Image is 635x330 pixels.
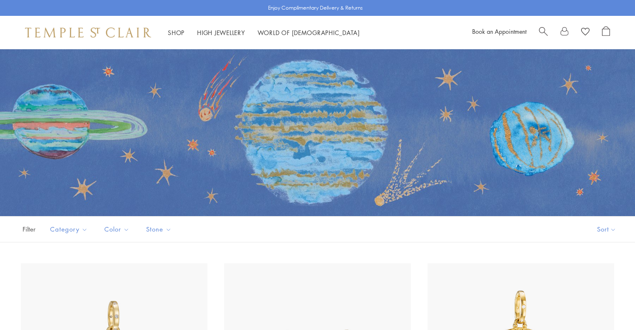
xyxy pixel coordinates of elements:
[140,220,178,239] button: Stone
[46,224,94,234] span: Category
[25,28,151,38] img: Temple St. Clair
[258,28,360,37] a: World of [DEMOGRAPHIC_DATA]World of [DEMOGRAPHIC_DATA]
[581,26,589,39] a: View Wishlist
[602,26,610,39] a: Open Shopping Bag
[472,27,526,35] a: Book an Appointment
[268,4,363,12] p: Enjoy Complimentary Delivery & Returns
[539,26,548,39] a: Search
[100,224,136,234] span: Color
[44,220,94,239] button: Category
[142,224,178,234] span: Stone
[168,28,185,37] a: ShopShop
[578,217,635,242] button: Show sort by
[168,28,360,38] nav: Main navigation
[98,220,136,239] button: Color
[593,291,627,322] iframe: Gorgias live chat messenger
[197,28,245,37] a: High JewelleryHigh Jewellery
